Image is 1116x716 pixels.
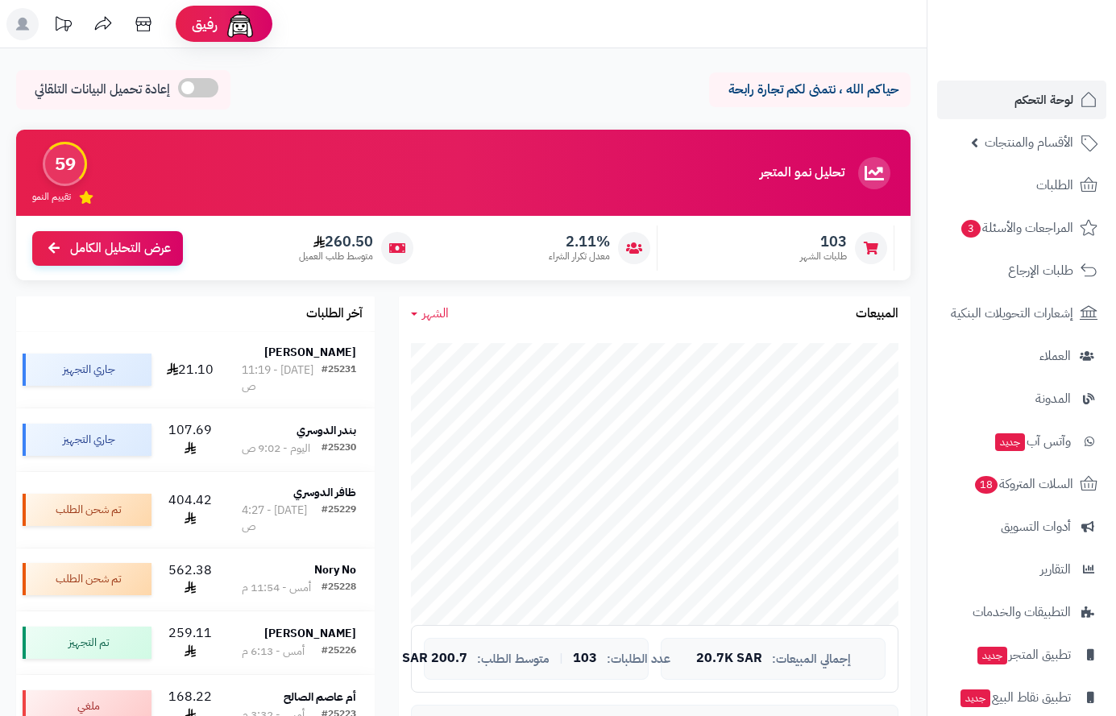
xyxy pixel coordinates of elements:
span: عرض التحليل الكامل [70,239,171,258]
img: logo-2.png [1006,40,1101,74]
a: لوحة التحكم [937,81,1106,119]
td: 562.38 [158,548,223,611]
span: وآتس آب [994,430,1071,453]
a: العملاء [937,337,1106,375]
a: عرض التحليل الكامل [32,231,183,266]
span: العملاء [1039,345,1071,367]
span: جديد [977,647,1007,664]
span: المراجعات والأسئلة [960,217,1073,239]
div: #25231 [322,362,356,395]
span: تطبيق نقاط البيع [959,686,1071,709]
a: وآتس آبجديد [937,422,1106,461]
a: السلات المتروكة18 [937,465,1106,503]
span: إشعارات التحويلات البنكية [951,302,1073,325]
span: جديد [995,433,1025,451]
strong: [PERSON_NAME] [264,344,356,361]
span: 103 [573,652,597,666]
span: السلات المتروكة [973,473,1073,495]
a: طلبات الإرجاع [937,251,1106,290]
td: 21.10 [158,332,223,408]
span: طلبات الإرجاع [1008,259,1073,282]
span: إعادة تحميل البيانات التلقائي [35,81,170,99]
a: تطبيق المتجرجديد [937,635,1106,674]
div: أمس - 11:54 م [242,580,311,596]
div: تم شحن الطلب [23,494,151,526]
span: طلبات الشهر [800,250,847,263]
span: التطبيقات والخدمات [973,601,1071,623]
a: إشعارات التحويلات البنكية [937,294,1106,333]
span: رفيق [192,14,218,34]
div: #25228 [322,580,356,596]
a: التقارير [937,550,1106,589]
div: جاري التجهيز [23,424,151,456]
span: | [559,652,563,664]
h3: المبيعات [856,307,898,321]
span: معدل تكرار الشراء [549,250,610,263]
div: #25226 [322,644,356,660]
a: الشهر [411,304,449,323]
h3: تحليل نمو المتجر [760,166,844,180]
span: إجمالي المبيعات: [772,652,851,666]
a: المراجعات والأسئلة3 [937,209,1106,247]
a: الطلبات [937,166,1106,205]
span: 20.7K SAR [696,652,762,666]
span: التقارير [1040,558,1071,581]
strong: بندر الدوسري [297,422,356,439]
span: أدوات التسويق [1001,515,1071,538]
div: أمس - 6:13 م [242,644,305,660]
div: [DATE] - 11:19 ص [242,362,322,395]
a: التطبيقات والخدمات [937,593,1106,631]
span: لوحة التحكم [1014,89,1073,111]
span: 3 [961,220,981,238]
td: 107.69 [158,408,223,471]
td: 259.11 [158,611,223,674]
a: المدونة [937,379,1106,418]
span: متوسط طلب العميل [299,250,373,263]
img: ai-face.png [224,8,256,40]
span: تقييم النمو [32,190,71,204]
div: تم شحن الطلب [23,563,151,595]
h3: آخر الطلبات [306,307,363,321]
div: [DATE] - 4:27 ص [242,503,322,535]
div: جاري التجهيز [23,354,151,386]
div: اليوم - 9:02 ص [242,441,310,457]
span: المدونة [1035,387,1071,410]
strong: أم عاصم الصالح [284,689,356,706]
span: 103 [800,233,847,250]
span: عدد الطلبات: [607,652,670,666]
span: 2.11% [549,233,610,250]
span: الأقسام والمنتجات [985,131,1073,154]
span: الطلبات [1036,174,1073,197]
div: تم التجهيز [23,627,151,659]
span: الشهر [422,304,449,323]
strong: Nory No [314,561,356,578]
div: #25230 [322,441,356,457]
td: 404.42 [158,472,223,548]
a: تحديثات المنصة [43,8,83,44]
span: متوسط الطلب: [477,652,550,666]
strong: ظافر الدوسري [293,484,356,501]
p: حياكم الله ، نتمنى لكم تجارة رابحة [721,81,898,99]
span: تطبيق المتجر [976,644,1071,666]
a: أدوات التسويق [937,507,1106,546]
span: 200.7 SAR [402,652,467,666]
div: #25229 [322,503,356,535]
strong: [PERSON_NAME] [264,625,356,642]
span: 18 [975,476,998,494]
span: 260.50 [299,233,373,250]
span: جديد [960,689,990,707]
